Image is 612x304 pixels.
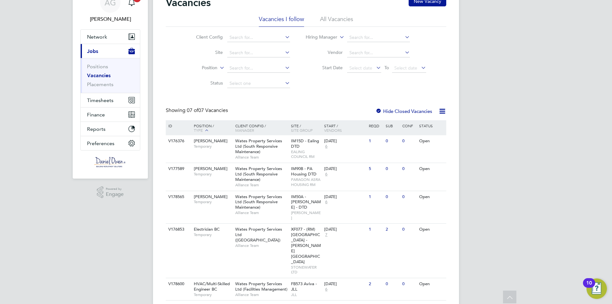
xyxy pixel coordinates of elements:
span: Select date [394,65,417,71]
span: Select date [349,65,372,71]
span: [PERSON_NAME] [194,138,228,144]
a: Placements [87,81,113,87]
div: 0 [401,278,417,290]
div: [DATE] [324,194,366,200]
button: Jobs [81,44,140,58]
span: 6 [324,287,328,292]
button: Network [81,30,140,44]
div: Open [418,191,445,203]
div: Site / [289,120,323,136]
span: Electrician BC [194,226,220,232]
span: IM50A - [PERSON_NAME] - DTD [291,194,321,210]
div: Jobs [81,58,140,93]
div: V176853 [167,224,189,235]
div: Open [418,278,445,290]
div: Reqd [367,120,384,131]
span: Alliance Team [235,210,288,215]
label: Position [181,65,217,71]
span: 6 [324,144,328,149]
div: Open [418,135,445,147]
div: 0 [384,278,401,290]
div: Position / [189,120,234,136]
div: 0 [401,135,417,147]
li: Vacancies I follow [259,15,304,27]
span: JLL [291,292,321,297]
a: Vacancies [87,72,111,78]
label: Status [186,80,223,86]
img: danielowen-logo-retina.png [94,157,126,167]
div: [DATE] [324,227,366,232]
div: 0 [401,163,417,175]
span: Amy Garcia [80,15,140,23]
div: [DATE] [324,138,366,144]
span: Site Group [291,128,313,133]
span: Alliance Team [235,155,288,160]
input: Search for... [347,33,410,42]
span: [PERSON_NAME] [194,194,228,199]
div: V177589 [167,163,189,175]
span: Jobs [87,48,98,54]
span: Finance [87,112,105,118]
div: Start / [323,120,367,136]
label: Start Date [306,65,343,70]
label: Client Config [186,34,223,40]
div: V178565 [167,191,189,203]
li: All Vacancies [320,15,353,27]
span: IM15D - Ealing DTD [291,138,319,149]
span: Timesheets [87,97,113,103]
span: Engage [106,192,124,197]
div: 0 [401,191,417,203]
span: To [382,63,391,72]
span: Network [87,34,107,40]
label: Hiring Manager [301,34,337,41]
div: Open [418,224,445,235]
div: 1 [367,135,384,147]
a: Go to home page [80,157,140,167]
div: 2 [367,278,384,290]
label: Hide Closed Vacancies [375,108,432,114]
input: Search for... [227,33,290,42]
span: 07 of [187,107,198,114]
span: 6 [324,199,328,205]
label: Vendor [306,49,343,55]
span: Vendors [324,128,342,133]
div: [DATE] [324,281,366,287]
div: ID [167,120,189,131]
span: STONEWATER LTD [291,265,321,275]
span: FB573 Aviva - JLL [291,281,317,292]
a: Positions [87,63,108,70]
span: Wates Property Services Ltd (South Responsive Maintenance) [235,166,282,182]
div: 1 [367,224,384,235]
span: 7 [324,232,328,238]
span: Wates Property Services Ltd (South Responsive Maintenance) [235,194,282,210]
div: 0 [384,163,401,175]
span: Temporary [194,144,232,149]
div: V178600 [167,278,189,290]
button: Timesheets [81,93,140,107]
span: Temporary [194,172,232,177]
div: Conf [401,120,417,131]
span: PARAGON ASRA HOUSING RM [291,177,321,187]
div: 0 [401,224,417,235]
input: Search for... [227,64,290,73]
div: 1 [367,191,384,203]
span: Alliance Team [235,292,288,297]
div: 5 [367,163,384,175]
div: Open [418,163,445,175]
span: Wates Property Services Ltd (South Responsive Maintenance) [235,138,282,154]
span: Wates Property Services Ltd (Facilities Management) [235,281,288,292]
span: Type [194,128,203,133]
a: Powered byEngage [97,186,124,198]
span: Alliance Team [235,243,288,248]
div: Showing [166,107,229,114]
span: Temporary [194,292,232,297]
div: 2 [384,224,401,235]
span: [PERSON_NAME] [291,210,321,220]
div: [DATE] [324,166,366,172]
input: Search for... [227,48,290,57]
span: Manager [235,128,254,133]
div: 0 [384,135,401,147]
input: Select one [227,79,290,88]
span: Alliance Team [235,182,288,188]
div: Client Config / [234,120,289,136]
